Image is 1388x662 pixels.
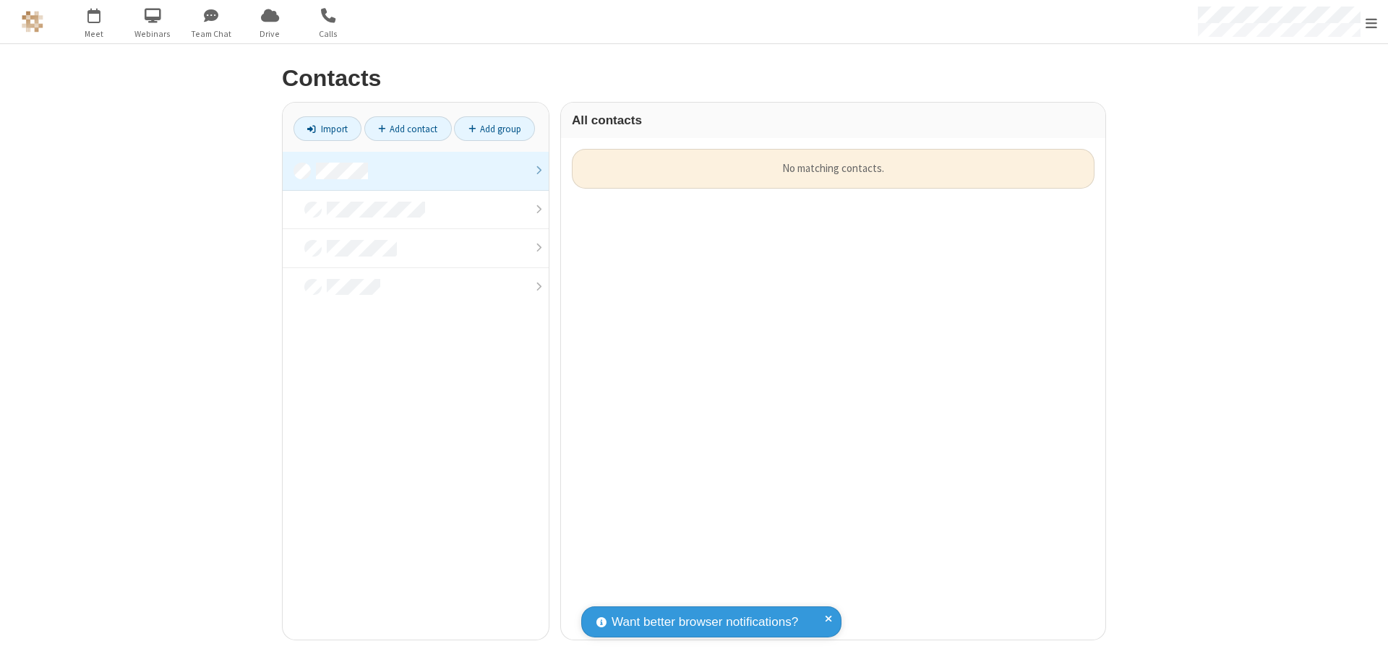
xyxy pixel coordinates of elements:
[572,149,1094,189] div: No matching contacts.
[612,613,798,632] span: Want better browser notifications?
[294,116,361,141] a: Import
[572,113,1094,127] h3: All contacts
[67,27,121,40] span: Meet
[282,66,1106,91] h2: Contacts
[364,116,452,141] a: Add contact
[1352,624,1377,652] iframe: Chat
[184,27,239,40] span: Team Chat
[454,116,535,141] a: Add group
[22,11,43,33] img: QA Selenium DO NOT DELETE OR CHANGE
[301,27,356,40] span: Calls
[561,138,1105,640] div: grid
[126,27,180,40] span: Webinars
[243,27,297,40] span: Drive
